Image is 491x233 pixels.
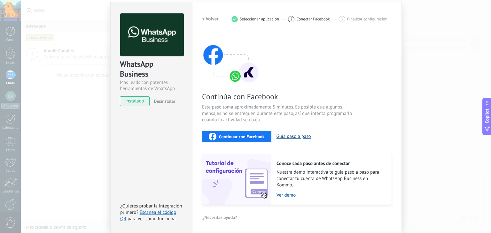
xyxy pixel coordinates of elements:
[120,203,182,215] span: ¿Quieres probar la integración primero?
[120,79,183,92] div: Más leads con potentes herramientas de WhatsApp
[120,96,149,106] span: instalado
[120,209,176,222] a: Escanea el código QR
[202,104,354,123] span: Este paso toma aproximadamente 5 minutos. Es posible que algunos mensajes no se entreguen durante...
[202,13,219,25] button: < Volver
[277,161,385,167] h2: Conoce cada paso antes de conectar
[277,169,385,188] span: Nuestra demo interactiva te guía paso a paso para conectar tu cuenta de WhatsApp Business en Kommo.
[120,59,183,79] div: WhatsApp Business
[290,16,292,22] span: 2
[219,134,265,139] span: Continuar con Facebook
[202,131,271,142] button: Continuar con Facebook
[202,33,260,84] img: connect with facebook
[202,16,219,22] h2: < Volver
[120,13,184,56] img: logo_main.png
[154,98,175,104] span: Desinstalar
[240,17,279,21] span: Seleccionar aplicación
[128,216,176,222] span: para ver cómo funciona.
[277,133,311,139] button: Guía paso a paso
[277,192,385,198] a: Ver demo
[151,96,175,106] button: Desinstalar
[202,215,237,220] span: ¿Necesitas ayuda?
[341,16,343,22] span: 3
[296,17,330,21] span: Conectar Facebook
[484,109,490,124] span: Copilot
[202,213,238,222] button: ¿Necesitas ayuda?
[347,17,387,21] span: Finalizar configuración
[202,92,354,101] span: Continúa con Facebook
